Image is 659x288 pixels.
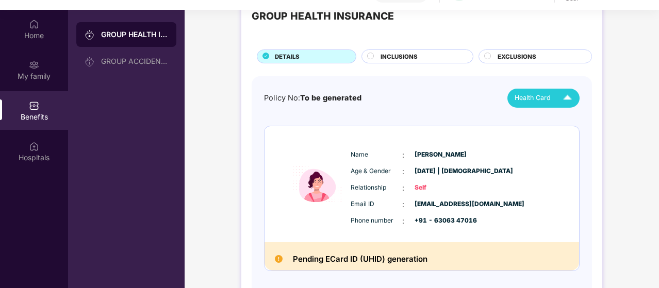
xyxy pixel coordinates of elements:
[85,57,95,67] img: svg+xml;base64,PHN2ZyB3aWR0aD0iMjAiIGhlaWdodD0iMjAiIHZpZXdCb3g9IjAgMCAyMCAyMCIgZmlsbD0ibm9uZSIgeG...
[402,215,404,227] span: :
[351,150,402,160] span: Name
[415,166,466,176] span: [DATE] | [DEMOGRAPHIC_DATA]
[402,166,404,177] span: :
[351,183,402,193] span: Relationship
[351,216,402,226] span: Phone number
[300,93,361,102] span: To be generated
[275,52,300,61] span: DETAILS
[29,19,39,29] img: svg+xml;base64,PHN2ZyBpZD0iSG9tZSIgeG1sbnM9Imh0dHA6Ly93d3cudzMub3JnLzIwMDAvc3ZnIiB3aWR0aD0iMjAiIG...
[293,252,427,266] h2: Pending ECard ID (UHID) generation
[498,52,536,61] span: EXCLUSIONS
[286,142,348,227] img: icon
[402,199,404,210] span: :
[415,183,466,193] span: Self
[507,89,580,108] button: Health Card
[351,199,402,209] span: Email ID
[402,182,404,194] span: :
[29,60,39,70] img: svg+xml;base64,PHN2ZyB3aWR0aD0iMjAiIGhlaWdodD0iMjAiIHZpZXdCb3g9IjAgMCAyMCAyMCIgZmlsbD0ibm9uZSIgeG...
[402,149,404,161] span: :
[415,199,466,209] span: [EMAIL_ADDRESS][DOMAIN_NAME]
[101,29,168,40] div: GROUP HEALTH INSURANCE
[29,100,39,111] img: svg+xml;base64,PHN2ZyBpZD0iQmVuZWZpdHMiIHhtbG5zPSJodHRwOi8vd3d3LnczLm9yZy8yMDAwL3N2ZyIgd2lkdGg9Ij...
[264,92,361,104] div: Policy No:
[558,89,576,107] img: Icuh8uwCUCF+XjCZyLQsAKiDCM9HiE6CMYmKQaPGkZKaA32CAAACiQcFBJY0IsAAAAASUVORK5CYII=
[415,216,466,226] span: +91 - 63063 47016
[252,8,394,24] div: GROUP HEALTH INSURANCE
[29,141,39,151] img: svg+xml;base64,PHN2ZyBpZD0iSG9zcGl0YWxzIiB4bWxucz0iaHR0cDovL3d3dy53My5vcmcvMjAwMC9zdmciIHdpZHRoPS...
[381,52,418,61] span: INCLUSIONS
[415,150,466,160] span: [PERSON_NAME]
[275,255,283,263] img: Pending
[85,30,95,40] img: svg+xml;base64,PHN2ZyB3aWR0aD0iMjAiIGhlaWdodD0iMjAiIHZpZXdCb3g9IjAgMCAyMCAyMCIgZmlsbD0ibm9uZSIgeG...
[515,93,551,103] span: Health Card
[351,166,402,176] span: Age & Gender
[101,57,168,65] div: GROUP ACCIDENTAL INSURANCE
